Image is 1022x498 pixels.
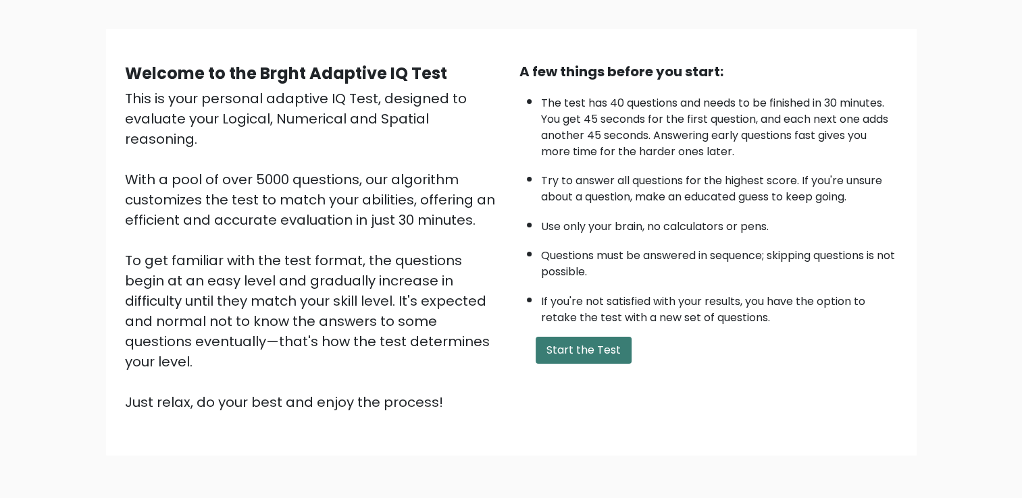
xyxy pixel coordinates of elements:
[541,241,898,280] li: Questions must be answered in sequence; skipping questions is not possible.
[541,287,898,326] li: If you're not satisfied with your results, you have the option to retake the test with a new set ...
[541,212,898,235] li: Use only your brain, no calculators or pens.
[541,166,898,205] li: Try to answer all questions for the highest score. If you're unsure about a question, make an edu...
[125,88,503,412] div: This is your personal adaptive IQ Test, designed to evaluate your Logical, Numerical and Spatial ...
[519,61,898,82] div: A few things before you start:
[125,62,447,84] b: Welcome to the Brght Adaptive IQ Test
[536,337,632,364] button: Start the Test
[541,88,898,160] li: The test has 40 questions and needs to be finished in 30 minutes. You get 45 seconds for the firs...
